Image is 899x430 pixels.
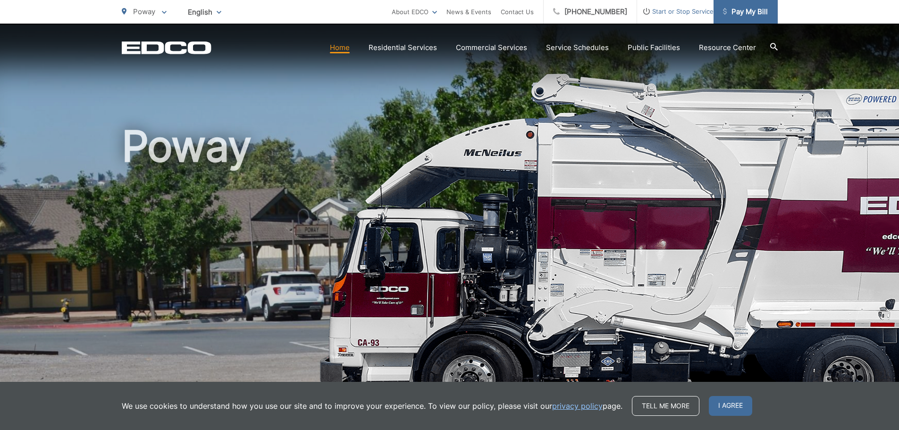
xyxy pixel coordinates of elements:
a: privacy policy [552,400,603,412]
a: Residential Services [369,42,437,53]
a: News & Events [446,6,491,17]
span: Poway [133,7,155,16]
span: English [181,4,228,20]
span: I agree [709,396,752,416]
span: Pay My Bill [723,6,768,17]
a: EDCD logo. Return to the homepage. [122,41,211,54]
a: Public Facilities [628,42,680,53]
a: Tell me more [632,396,699,416]
a: Contact Us [501,6,534,17]
h1: Poway [122,123,778,422]
a: Home [330,42,350,53]
a: Commercial Services [456,42,527,53]
p: We use cookies to understand how you use our site and to improve your experience. To view our pol... [122,400,622,412]
a: Service Schedules [546,42,609,53]
a: Resource Center [699,42,756,53]
a: About EDCO [392,6,437,17]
